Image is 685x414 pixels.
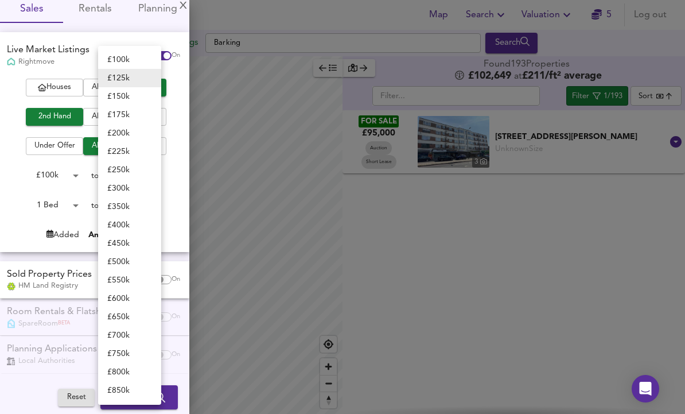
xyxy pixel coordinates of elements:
li: £ 650k [98,308,161,326]
li: £ 600k [98,289,161,308]
li: £ 350k [98,198,161,216]
li: £ 125k [98,69,161,87]
li: £ 250k [98,161,161,179]
li: £ 850k [98,381,161,400]
li: £ 400k [98,216,161,234]
li: £ 100k [98,51,161,69]
li: £ 450k [98,234,161,253]
div: Open Intercom Messenger [632,375,659,403]
li: £ 175k [98,106,161,124]
li: £ 300k [98,179,161,198]
li: £ 800k [98,363,161,381]
li: £ 500k [98,253,161,271]
li: £ 200k [98,124,161,142]
li: £ 750k [98,345,161,363]
li: £ 225k [98,142,161,161]
li: £ 700k [98,326,161,345]
li: £ 150k [98,87,161,106]
li: £ 550k [98,271,161,289]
